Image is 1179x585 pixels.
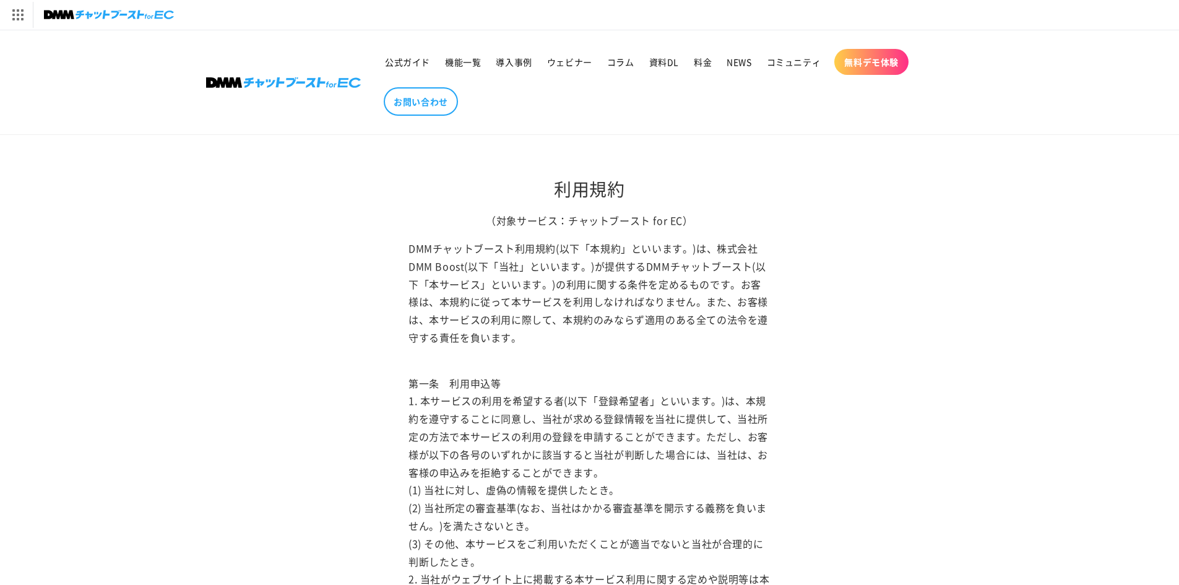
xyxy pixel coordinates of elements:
span: NEWS [727,56,751,67]
img: サービス [2,2,33,28]
p: （対象サービス：チャットブースト for EC） [408,212,771,230]
span: コミュニティ [767,56,821,67]
a: 無料デモ体験 [834,49,909,75]
span: お問い合わせ [394,96,448,107]
a: 公式ガイド [378,49,438,75]
span: 資料DL [649,56,679,67]
a: コミュニティ [759,49,829,75]
a: 機能一覧 [438,49,488,75]
a: 料金 [686,49,719,75]
span: コラム [607,56,634,67]
a: NEWS [719,49,759,75]
p: DMMチャットブースト利用規約(以下「本規約」といいます。)は、株式会社DMM Boost(以下「当社」といいます。)が提供するDMMチャットブースト(以下「本サービス」といいます。)の利用に関... [408,240,771,347]
span: 公式ガイド [385,56,430,67]
img: チャットブーストforEC [44,6,174,24]
a: コラム [600,49,642,75]
span: 機能一覧 [445,56,481,67]
a: お問い合わせ [384,87,458,116]
h1: 利用規約 [408,178,771,200]
a: 資料DL [642,49,686,75]
span: 料金 [694,56,712,67]
span: ウェビナー [547,56,592,67]
a: 導入事例 [488,49,539,75]
span: 無料デモ体験 [844,56,899,67]
a: ウェビナー [540,49,600,75]
span: 導入事例 [496,56,532,67]
img: 株式会社DMM Boost [206,77,361,88]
